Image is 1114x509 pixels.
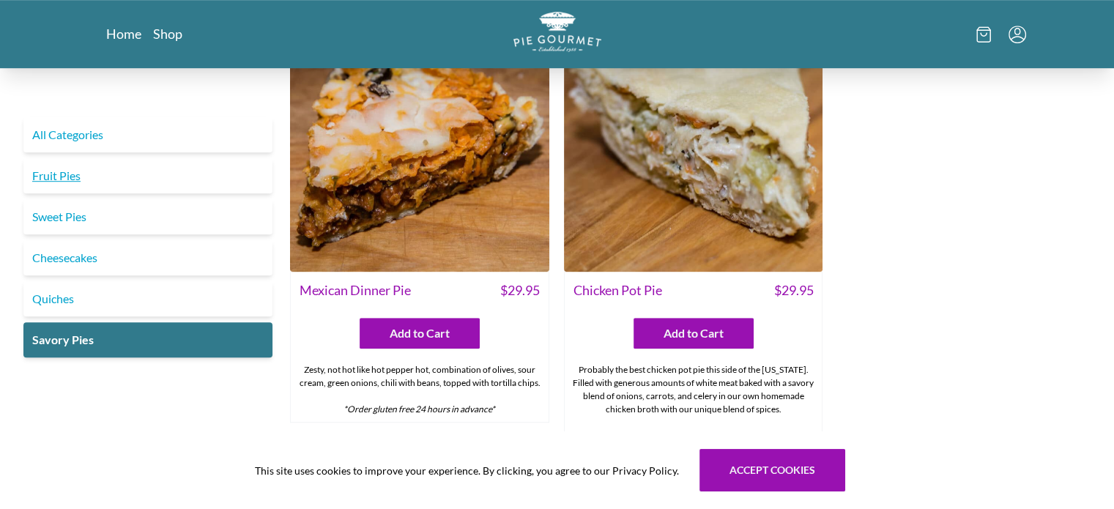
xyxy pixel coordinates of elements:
[23,117,272,152] a: All Categories
[390,324,450,342] span: Add to Cart
[255,463,679,478] span: This site uses cookies to improve your experience. By clicking, you agree to our Privacy Policy.
[153,25,182,42] a: Shop
[344,404,495,415] em: *Order gluten free 24 hours in advance*
[23,158,272,193] a: Fruit Pies
[564,12,823,272] img: Chicken Pot Pie
[106,25,141,42] a: Home
[23,322,272,357] a: Savory Pies
[513,12,601,56] a: Logo
[291,357,549,422] div: Zesty, not hot like hot pepper hot, combination of olives, sour cream, green onions, chili with b...
[617,430,768,441] em: *Order gluten free 24 hours in advance*
[1009,26,1026,43] button: Menu
[699,449,845,491] button: Accept cookies
[634,318,754,349] button: Add to Cart
[23,240,272,275] a: Cheesecakes
[360,318,480,349] button: Add to Cart
[500,280,540,300] span: $ 29.95
[664,324,724,342] span: Add to Cart
[23,199,272,234] a: Sweet Pies
[513,12,601,52] img: logo
[23,281,272,316] a: Quiches
[773,280,813,300] span: $ 29.95
[290,12,549,272] img: Mexican Dinner Pie
[565,357,822,448] div: Probably the best chicken pot pie this side of the [US_STATE]. Filled with generous amounts of wh...
[573,280,662,300] span: Chicken Pot Pie
[300,280,411,300] span: Mexican Dinner Pie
